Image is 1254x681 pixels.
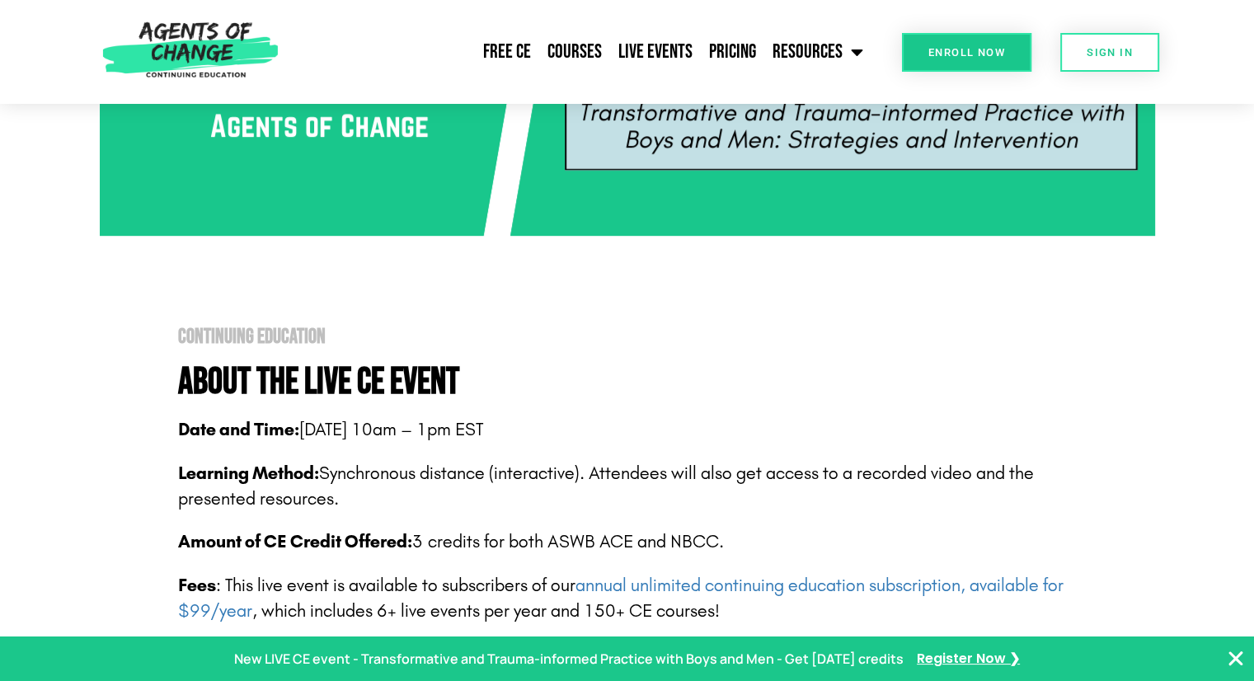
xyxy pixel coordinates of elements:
b: Learning Method: [178,463,319,484]
span: [DATE] 10am – 1pm EST [299,419,483,440]
p: 3 credits for both ASWB ACE and NBCC. [178,529,1097,555]
a: annual unlimited continuing education subscription, available for $99/year [178,575,1064,622]
a: SIGN IN [1060,33,1159,72]
a: Courses [539,31,610,73]
p: Synchronous distance (interactive). Attendees will also get access to a recorded video and the pr... [178,461,1097,512]
strong: Date and Time: [178,419,299,440]
span: Fees [178,575,216,596]
a: Register Now ❯ [917,647,1020,671]
span: Amount of CE Credit Offered: [178,531,412,552]
h2: Continuing Education [178,326,1097,347]
span: SIGN IN [1087,47,1133,58]
p: New LIVE CE event - Transformative and Trauma-informed Practice with Boys and Men - Get [DATE] cr... [234,647,904,671]
h4: About The Live CE Event [178,364,1097,401]
a: Live Events [610,31,701,73]
span: Enroll Now [928,47,1005,58]
span: : This live event is available to subscribers of our , which includes 6+ live events per year and... [178,575,1064,622]
nav: Menu [286,31,871,73]
a: Resources [764,31,871,73]
a: Enroll Now [902,33,1031,72]
a: Free CE [475,31,539,73]
a: Pricing [701,31,764,73]
button: Close Banner [1226,649,1246,669]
